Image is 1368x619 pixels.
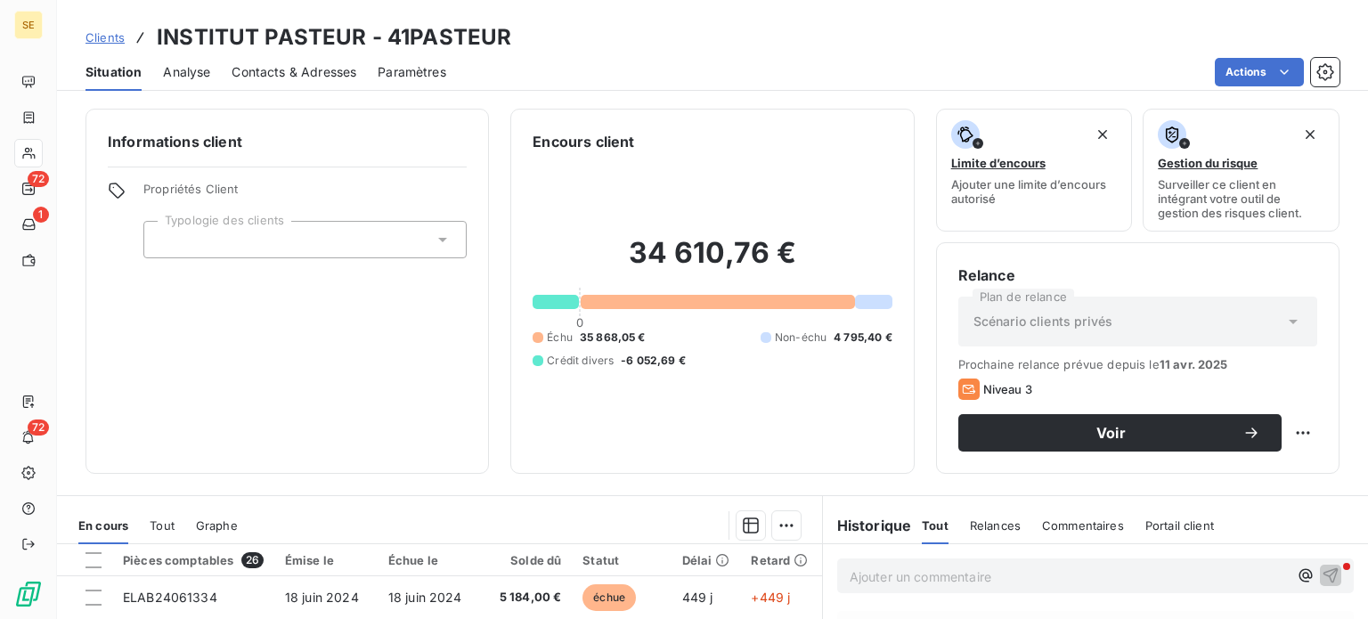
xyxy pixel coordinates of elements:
span: 449 j [682,590,713,605]
span: Portail client [1145,518,1214,533]
div: Statut [582,553,660,567]
span: Non-échu [775,330,826,346]
h6: Relance [958,265,1317,286]
div: Solde dû [494,553,562,567]
span: Gestion du risque [1158,156,1258,170]
span: 35 868,05 € [580,330,646,346]
span: 11 avr. 2025 [1160,357,1228,371]
span: Limite d’encours [951,156,1046,170]
h6: Encours client [533,131,634,152]
input: Ajouter une valeur [159,232,173,248]
span: Propriétés Client [143,182,467,207]
span: 72 [28,419,49,436]
span: échue [582,584,636,611]
span: Commentaires [1042,518,1124,533]
h6: Historique [823,515,912,536]
button: Actions [1215,58,1304,86]
span: ELAB24061334 [123,590,217,605]
span: Crédit divers [547,353,614,369]
div: Échue le [388,553,473,567]
div: Retard [751,553,808,567]
h6: Informations client [108,131,467,152]
button: Gestion du risqueSurveiller ce client en intégrant votre outil de gestion des risques client. [1143,109,1339,232]
span: +449 j [751,590,790,605]
span: Paramètres [378,63,446,81]
button: Voir [958,414,1282,452]
span: Tout [922,518,949,533]
span: Scénario clients privés [973,313,1112,330]
h3: INSTITUT PASTEUR - 41PASTEUR [157,21,511,53]
span: -6 052,69 € [621,353,686,369]
span: Relances [970,518,1021,533]
div: Pièces comptables [123,552,264,568]
button: Limite d’encoursAjouter une limite d’encours autorisé [936,109,1133,232]
span: Prochaine relance prévue depuis le [958,357,1317,371]
span: 1 [33,207,49,223]
span: Analyse [163,63,210,81]
h2: 34 610,76 € [533,235,892,289]
span: En cours [78,518,128,533]
span: 72 [28,171,49,187]
span: Graphe [196,518,238,533]
span: Contacts & Adresses [232,63,356,81]
span: Échu [547,330,573,346]
span: Clients [85,30,125,45]
span: 0 [576,315,583,330]
span: Surveiller ce client en intégrant votre outil de gestion des risques client. [1158,177,1324,220]
div: Émise le [285,553,367,567]
img: Logo LeanPay [14,580,43,608]
span: Voir [980,426,1242,440]
span: 18 juin 2024 [388,590,462,605]
a: Clients [85,29,125,46]
iframe: Intercom live chat [1307,558,1350,601]
span: 4 795,40 € [834,330,892,346]
div: SE [14,11,43,39]
span: Niveau 3 [983,382,1032,396]
span: Tout [150,518,175,533]
div: Délai [682,553,730,567]
span: 5 184,00 € [494,589,562,607]
span: 26 [241,552,264,568]
span: Situation [85,63,142,81]
span: 18 juin 2024 [285,590,359,605]
span: Ajouter une limite d’encours autorisé [951,177,1118,206]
